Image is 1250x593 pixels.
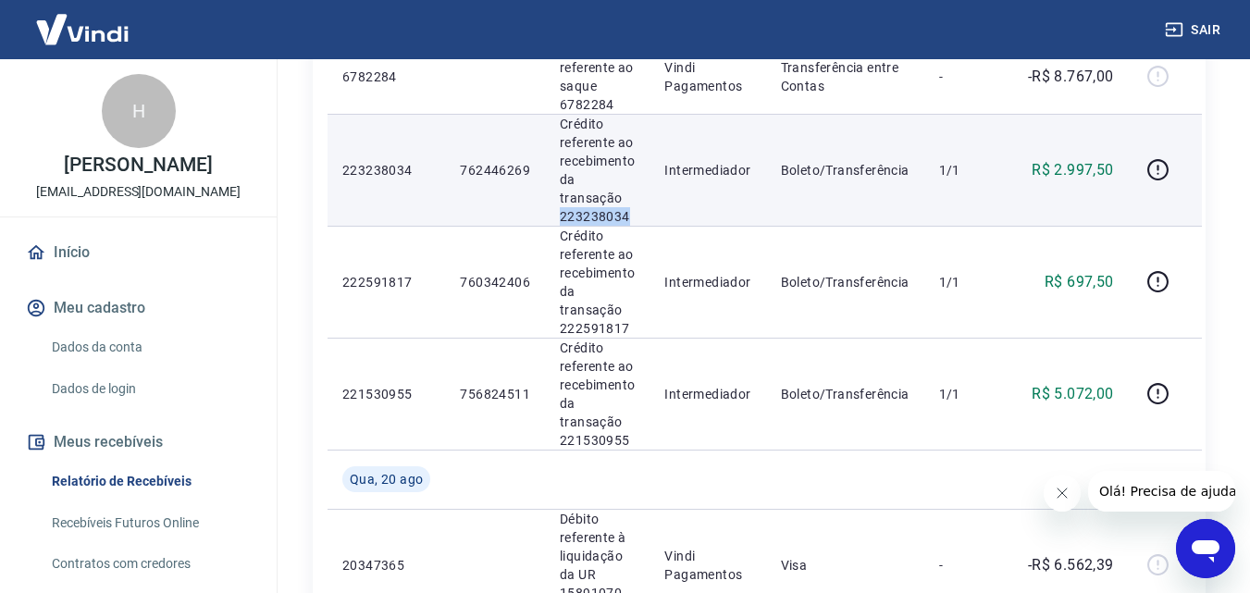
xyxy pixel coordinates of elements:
[781,556,910,574] p: Visa
[1161,13,1228,47] button: Sair
[939,385,994,403] p: 1/1
[1028,554,1114,576] p: -R$ 6.562,39
[342,385,430,403] p: 221530955
[560,339,635,450] p: Crédito referente ao recebimento da transação 221530955
[939,556,994,574] p: -
[44,370,254,408] a: Dados de login
[22,422,254,463] button: Meus recebíveis
[939,273,994,291] p: 1/1
[342,68,430,86] p: 6782284
[664,273,750,291] p: Intermediador
[1028,66,1114,88] p: -R$ 8.767,00
[460,273,530,291] p: 760342406
[36,182,241,202] p: [EMAIL_ADDRESS][DOMAIN_NAME]
[11,13,155,28] span: Olá! Precisa de ajuda?
[44,504,254,542] a: Recebíveis Futuros Online
[781,273,910,291] p: Boleto/Transferência
[22,288,254,328] button: Meu cadastro
[44,545,254,583] a: Contratos com credores
[1176,519,1235,578] iframe: Botão para abrir a janela de mensagens
[781,161,910,179] p: Boleto/Transferência
[781,58,910,95] p: Transferência entre Contas
[560,40,635,114] p: Débito referente ao saque 6782284
[1032,383,1113,405] p: R$ 5.072,00
[939,68,994,86] p: -
[560,115,635,226] p: Crédito referente ao recebimento da transação 223238034
[102,74,176,148] div: H
[22,232,254,273] a: Início
[664,161,750,179] p: Intermediador
[22,1,142,57] img: Vindi
[460,161,530,179] p: 762446269
[64,155,212,175] p: [PERSON_NAME]
[664,58,750,95] p: Vindi Pagamentos
[342,556,430,574] p: 20347365
[1045,271,1114,293] p: R$ 697,50
[44,328,254,366] a: Dados da conta
[664,547,750,584] p: Vindi Pagamentos
[1032,159,1113,181] p: R$ 2.997,50
[560,227,635,338] p: Crédito referente ao recebimento da transação 222591817
[460,385,530,403] p: 756824511
[939,161,994,179] p: 1/1
[342,273,430,291] p: 222591817
[664,385,750,403] p: Intermediador
[1044,475,1081,512] iframe: Fechar mensagem
[1088,471,1235,512] iframe: Mensagem da empresa
[350,470,423,488] span: Qua, 20 ago
[44,463,254,500] a: Relatório de Recebíveis
[342,161,430,179] p: 223238034
[781,385,910,403] p: Boleto/Transferência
